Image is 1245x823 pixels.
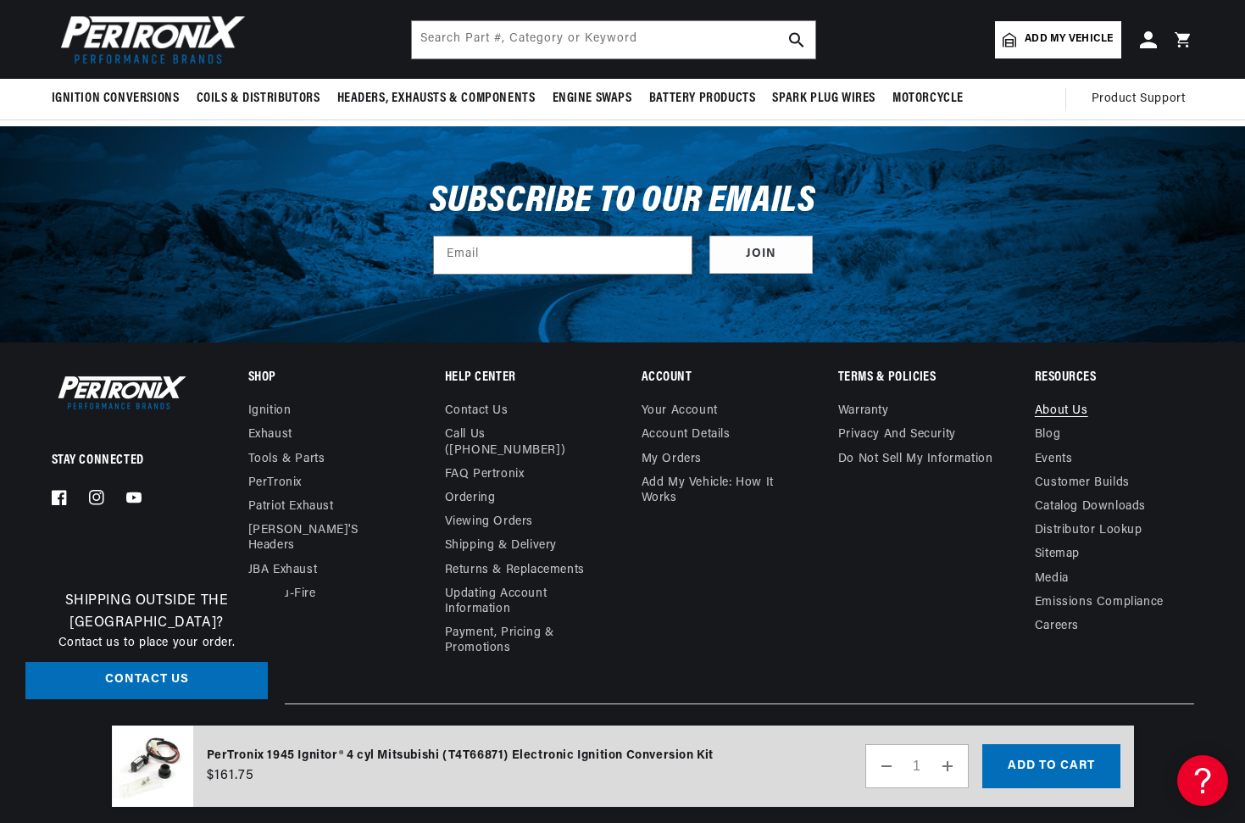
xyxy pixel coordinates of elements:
summary: Coils & Distributors [188,79,329,119]
a: Catalog Downloads [1035,495,1146,519]
summary: Ignition Conversions [52,79,188,119]
span: Ignition Conversions [52,90,180,108]
a: [PERSON_NAME]'s Headers [248,519,394,558]
a: Sitemap [1035,542,1080,566]
span: Product Support [1092,90,1186,108]
button: search button [778,21,815,58]
a: Viewing Orders [445,510,533,534]
a: Exhaust [248,423,292,447]
span: Battery Products [649,90,756,108]
a: PerTronix [248,471,302,495]
span: Add my vehicle [1025,31,1113,47]
button: Subscribe [709,236,813,274]
a: Contact Us [25,662,268,700]
input: Search Part #, Category or Keyword [412,21,815,58]
a: About Us [1035,403,1088,423]
summary: Headers, Exhausts & Components [329,79,544,119]
a: Tools & Parts [248,448,325,471]
span: Engine Swaps [553,90,632,108]
a: FAQ Pertronix [445,463,525,487]
a: Account details [642,423,731,447]
a: Warranty [838,403,889,423]
a: Customer Builds [1035,471,1130,495]
a: Call Us ([PHONE_NUMBER]) [445,423,591,462]
span: Motorcycle [892,90,964,108]
a: Contact us [445,403,509,423]
a: Media [1035,567,1069,591]
p: Stay Connected [52,452,193,470]
a: Emissions compliance [1035,591,1164,614]
span: Headers, Exhausts & Components [337,90,536,108]
img: Pertronix [52,10,247,69]
a: Add my vehicle [995,21,1120,58]
summary: Motorcycle [884,79,972,119]
span: Coils & Distributors [197,90,320,108]
a: Updating Account Information [445,582,591,621]
a: Add My Vehicle: How It Works [642,471,800,510]
h3: Subscribe to our emails [430,186,816,218]
img: Pertronix [52,372,187,413]
a: Privacy and Security [838,423,956,447]
div: PerTronix 1945 Ignitor® 4 cyl Mitsubishi (T4T66871) Electronic Ignition Conversion Kit [207,747,714,765]
span: $161.75 [207,765,254,786]
a: Distributor Lookup [1035,519,1142,542]
input: Email [434,236,692,274]
a: Returns & Replacements [445,559,585,582]
a: Ordering [445,487,496,510]
p: Contact us to place your order. [25,634,268,653]
summary: Spark Plug Wires [764,79,884,119]
span: Spark Plug Wires [772,90,875,108]
img: PerTronix 1945 Ignitor® 4 cyl Mitsubishi (T4T66871) Electronic Ignition Conversion Kit [112,726,193,808]
a: Do not sell my information [838,448,993,471]
summary: Product Support [1092,79,1194,120]
a: My orders [642,448,702,471]
a: Patriot Exhaust [248,495,334,519]
a: Shipping & Delivery [445,534,557,558]
a: Events [1035,448,1073,471]
summary: Engine Swaps [544,79,641,119]
a: Your account [642,403,718,423]
a: JBA Exhaust [248,559,318,582]
a: Ignition [248,403,292,423]
button: Add to cart [982,744,1120,788]
summary: Battery Products [641,79,764,119]
a: Blog [1035,423,1060,447]
a: Careers [1035,614,1079,638]
a: Payment, Pricing & Promotions [445,621,603,660]
h3: Shipping Outside the [GEOGRAPHIC_DATA]? [25,591,268,634]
